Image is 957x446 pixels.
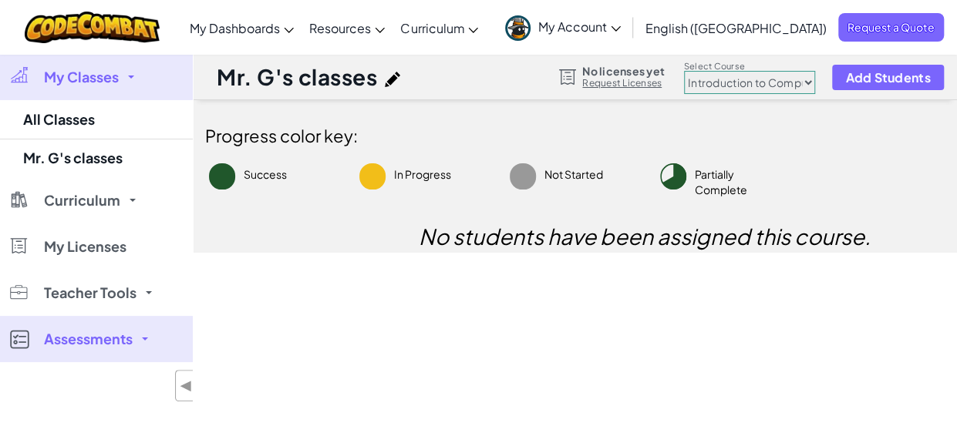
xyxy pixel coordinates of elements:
span: Not Started [544,167,603,181]
span: Partially Complete [695,167,747,196]
span: My Licenses [44,240,126,253]
i: No students have been assigned this course. [419,223,871,250]
span: ◀ [180,374,193,397]
span: Resources [309,20,371,36]
a: English ([GEOGRAPHIC_DATA]) [638,7,834,49]
span: My Classes [44,70,119,84]
span: Add Students [845,71,930,84]
a: Request Licenses [582,77,664,89]
span: My Dashboards [190,20,280,36]
img: iconPencil.svg [385,72,400,87]
h1: Mr. G's classes [217,62,377,92]
a: Curriculum [393,7,486,49]
a: My Account [497,3,628,52]
button: Add Students [832,65,943,90]
span: Curriculum [400,20,464,36]
span: Curriculum [44,193,120,207]
span: In Progress [394,167,451,181]
img: CodeCombat logo [25,12,160,43]
a: Resources [302,7,393,49]
a: My Dashboards [182,7,302,49]
span: Assessments [44,332,133,346]
span: My Account [538,18,621,35]
img: avatar [505,15,531,41]
span: No licenses yet [582,65,664,77]
span: English ([GEOGRAPHIC_DATA]) [645,20,827,36]
span: Success [244,167,287,181]
a: Request a Quote [838,13,944,42]
label: Select Course [684,60,815,72]
span: Teacher Tools [44,286,136,300]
